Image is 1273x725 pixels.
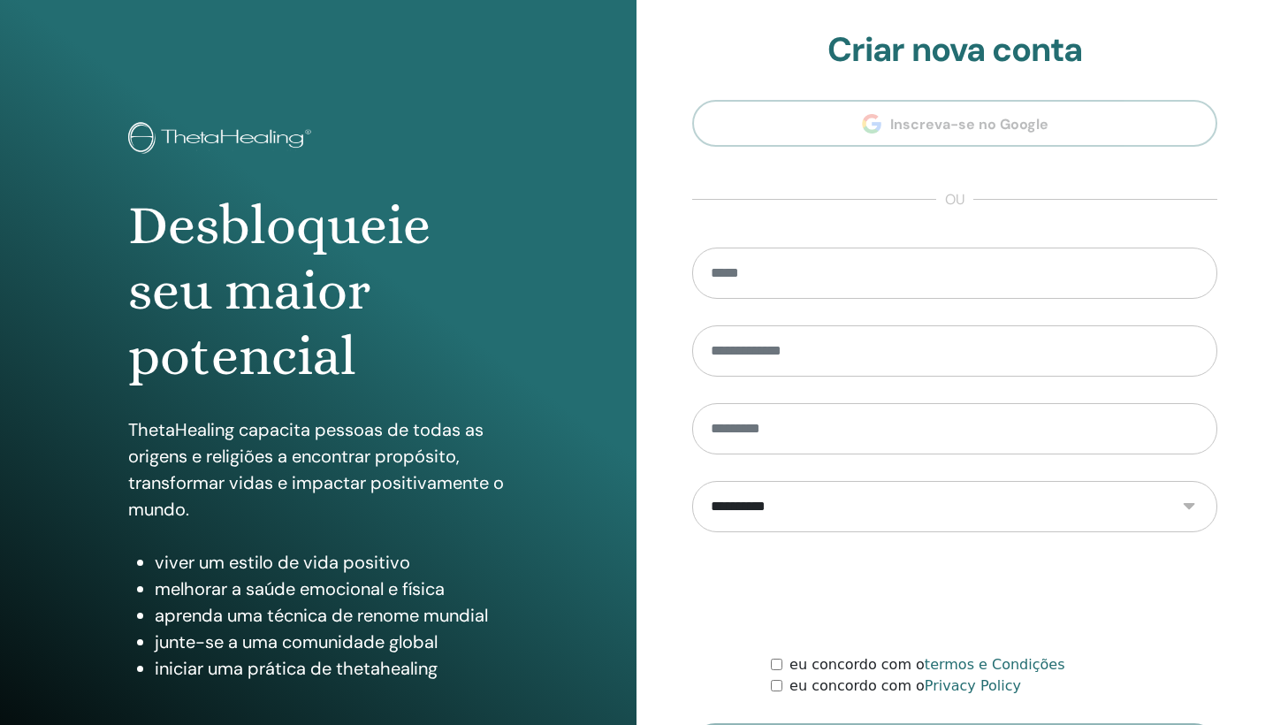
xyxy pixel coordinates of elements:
li: junte-se a uma comunidade global [155,629,508,655]
a: Privacy Policy [925,677,1021,694]
a: termos e Condições [925,656,1065,673]
h1: Desbloqueie seu maior potencial [128,193,508,390]
p: ThetaHealing capacita pessoas de todas as origens e religiões a encontrar propósito, transformar ... [128,416,508,523]
li: melhorar a saúde emocional e física [155,576,508,602]
iframe: reCAPTCHA [820,559,1089,628]
li: aprenda uma técnica de renome mundial [155,602,508,629]
label: eu concordo com o [789,654,1064,675]
h2: Criar nova conta [692,30,1217,71]
li: viver um estilo de vida positivo [155,549,508,576]
span: ou [936,189,973,210]
li: iniciar uma prática de thetahealing [155,655,508,682]
label: eu concordo com o [789,675,1021,697]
